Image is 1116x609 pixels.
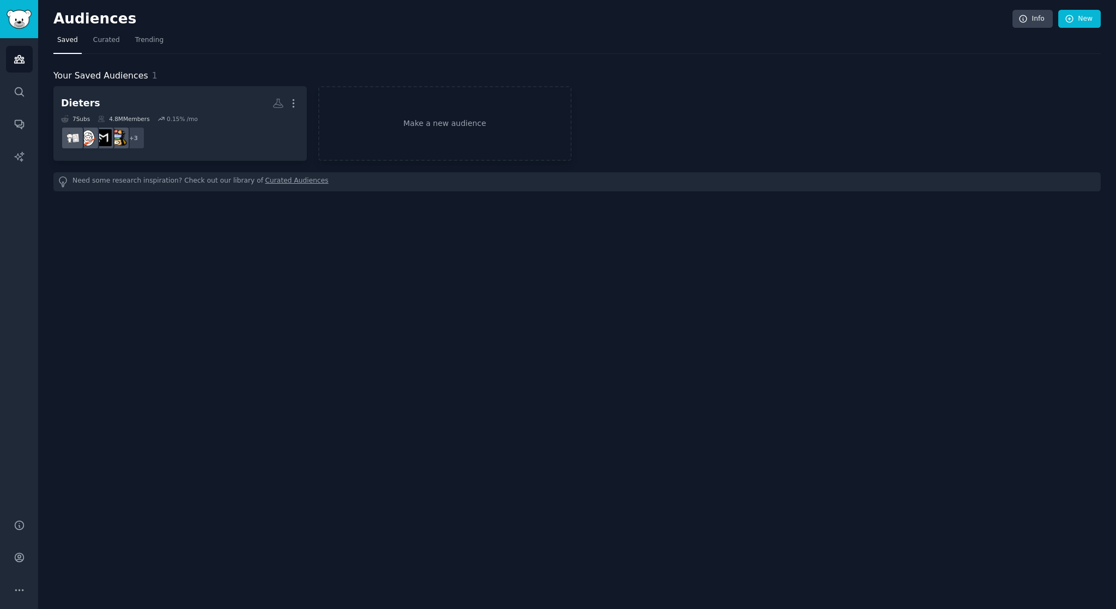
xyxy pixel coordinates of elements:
a: Make a new audience [318,86,572,161]
img: loseit [64,129,81,146]
a: New [1058,10,1101,28]
a: Saved [53,32,82,54]
h2: Audiences [53,10,1012,28]
a: Curated [89,32,124,54]
img: fatlogic [80,129,96,146]
img: MacroFactor [95,129,112,146]
span: Your Saved Audiences [53,69,148,83]
div: 7 Sub s [61,115,90,123]
a: Dieters7Subs4.8MMembers0.15% /mo+3CICOMacroFactorfatlogicloseit [53,86,307,161]
img: GummySearch logo [7,10,32,29]
span: Saved [57,35,78,45]
span: Trending [135,35,163,45]
div: 4.8M Members [98,115,149,123]
div: Need some research inspiration? Check out our library of [53,172,1101,191]
a: Trending [131,32,167,54]
a: Info [1012,10,1053,28]
div: + 3 [122,126,145,149]
div: 0.15 % /mo [167,115,198,123]
span: Curated [93,35,120,45]
span: 1 [152,70,157,81]
div: Dieters [61,97,100,110]
img: CICO [110,129,127,146]
a: Curated Audiences [265,176,329,188]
